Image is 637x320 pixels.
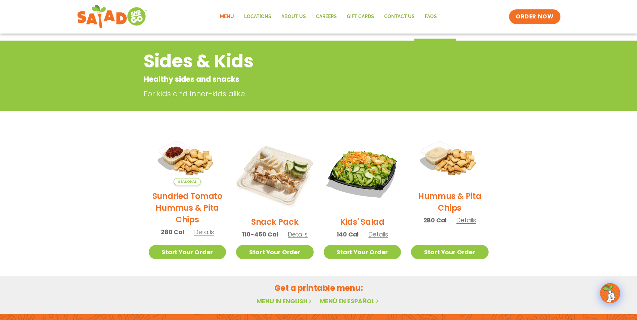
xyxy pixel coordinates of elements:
p: Healthy sides and snacks [144,74,440,85]
img: Product photo for Hummus & Pita Chips [411,134,489,185]
a: About Us [276,9,311,24]
a: Contact Us [379,9,420,24]
a: Menú en español [320,297,380,305]
span: 140 Cal [336,230,359,239]
h2: Hummus & Pita Chips [411,190,489,214]
a: Start Your Order [149,245,226,259]
a: FAQs [420,9,442,24]
span: Details [288,230,308,238]
span: ORDER NOW [516,13,553,21]
span: Details [368,230,388,238]
h2: Get a printable menu: [144,282,494,294]
h2: Kids' Salad [340,216,384,228]
h2: Sundried Tomato Hummus & Pita Chips [149,190,226,225]
a: ORDER NOW [509,9,560,24]
a: Locations [239,9,276,24]
h2: Snack Pack [251,216,299,228]
span: 280 Cal [161,227,184,236]
a: GIFT CARDS [342,9,379,24]
h2: Sides & Kids [144,48,440,75]
span: 110-450 Cal [242,230,278,239]
a: Menu in English [257,297,313,305]
span: Details [456,216,476,224]
a: Menu [215,9,239,24]
span: 280 Cal [423,216,447,225]
a: Start Your Order [236,245,314,259]
nav: Menu [215,9,442,24]
span: Details [194,228,214,236]
img: Product photo for Kids’ Salad [324,134,401,211]
img: wpChatIcon [601,284,620,303]
p: For kids and inner-kids alike. [144,88,443,99]
a: Careers [311,9,342,24]
a: Start Your Order [324,245,401,259]
img: Product photo for Snack Pack [236,134,314,211]
img: new-SAG-logo-768×292 [77,3,148,30]
span: Seasonal [174,178,201,185]
a: Start Your Order [411,245,489,259]
img: Product photo for Sundried Tomato Hummus & Pita Chips [149,134,226,185]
